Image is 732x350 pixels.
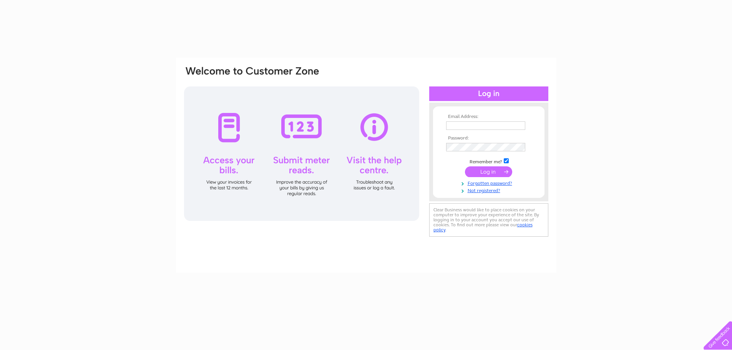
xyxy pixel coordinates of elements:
th: Password: [444,136,533,141]
a: Not registered? [446,186,533,194]
th: Email Address: [444,114,533,119]
a: cookies policy [433,222,533,232]
input: Submit [465,166,512,177]
div: Clear Business would like to place cookies on your computer to improve your experience of the sit... [429,203,548,237]
td: Remember me? [444,157,533,165]
a: Forgotten password? [446,179,533,186]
